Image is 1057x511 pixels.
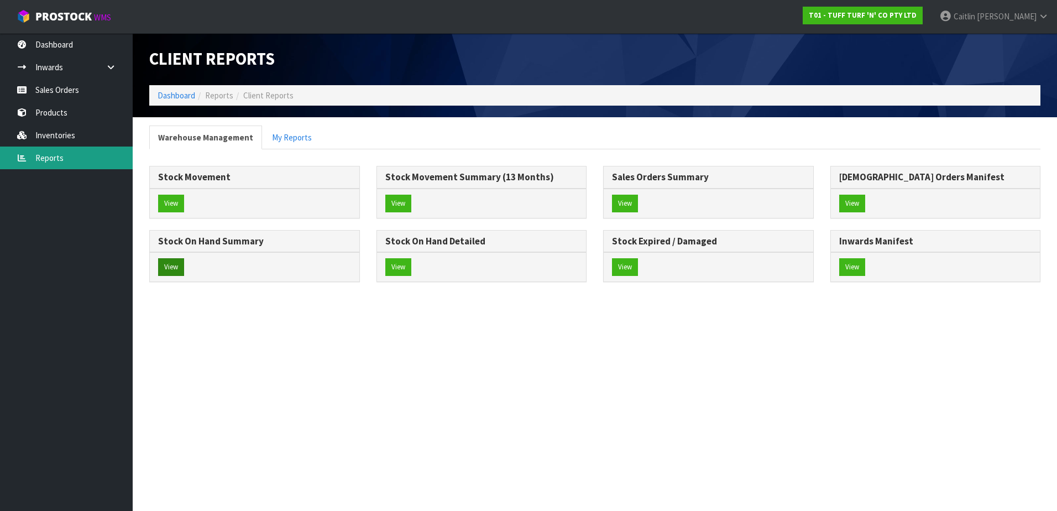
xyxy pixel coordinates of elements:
button: View [385,258,411,276]
a: Warehouse Management [149,126,262,149]
button: View [839,258,865,276]
span: ProStock [35,9,92,24]
span: Reports [205,90,233,101]
a: My Reports [263,126,321,149]
small: WMS [94,12,111,23]
button: View [612,258,638,276]
img: cube-alt.png [17,9,30,23]
button: View [385,195,411,212]
h3: Stock Movement Summary (13 Months) [385,172,578,182]
button: View [612,195,638,212]
button: View [158,258,184,276]
h3: Stock Movement [158,172,351,182]
h3: Sales Orders Summary [612,172,805,182]
h3: Stock On Hand Detailed [385,236,578,247]
span: Client Reports [243,90,294,101]
span: Caitlin [954,11,975,22]
span: [PERSON_NAME] [977,11,1037,22]
strong: T01 - TUFF TURF 'N' CO PTY LTD [809,11,917,20]
button: View [839,195,865,212]
h3: Stock Expired / Damaged [612,236,805,247]
button: View [158,195,184,212]
h3: Stock On Hand Summary [158,236,351,247]
h3: Inwards Manifest [839,236,1032,247]
span: Client Reports [149,48,275,69]
h3: [DEMOGRAPHIC_DATA] Orders Manifest [839,172,1032,182]
a: Dashboard [158,90,195,101]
